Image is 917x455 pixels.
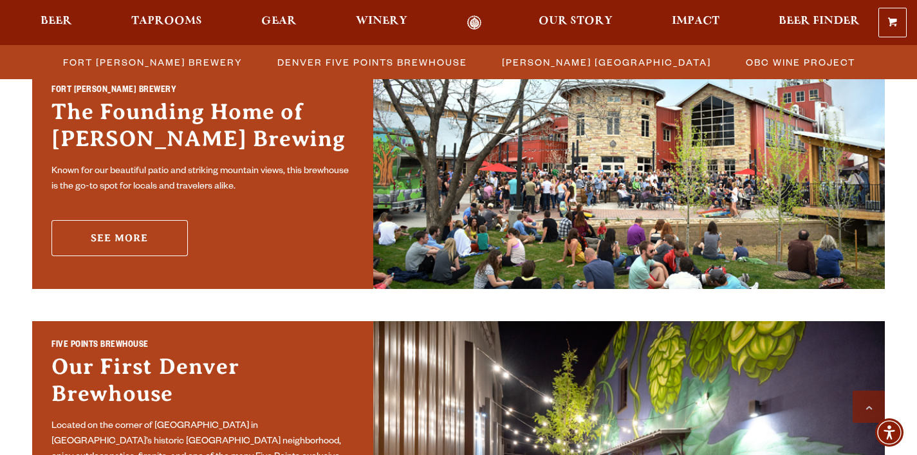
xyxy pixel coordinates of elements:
a: Our Story [530,15,621,30]
span: Gear [261,16,297,26]
a: Gear [253,15,305,30]
h2: Fort [PERSON_NAME] Brewery [51,84,354,99]
span: Taprooms [131,16,202,26]
span: Impact [672,16,719,26]
a: Winery [347,15,416,30]
span: OBC Wine Project [746,53,855,71]
a: Impact [663,15,728,30]
a: Scroll to top [853,391,885,423]
a: Odell Home [450,15,498,30]
a: OBC Wine Project [738,53,862,71]
h2: Five Points Brewhouse [51,339,354,354]
span: Denver Five Points Brewhouse [277,53,467,71]
a: See More [51,220,188,256]
span: Beer Finder [779,16,860,26]
a: Fort [PERSON_NAME] Brewery [55,53,249,71]
span: Beer [41,16,72,26]
div: Accessibility Menu [875,418,903,447]
img: Fort Collins Brewery & Taproom' [373,51,885,289]
a: [PERSON_NAME] [GEOGRAPHIC_DATA] [494,53,718,71]
span: Winery [356,16,407,26]
span: [PERSON_NAME] [GEOGRAPHIC_DATA] [502,53,711,71]
a: Taprooms [123,15,210,30]
h3: The Founding Home of [PERSON_NAME] Brewing [51,98,354,159]
a: Beer [32,15,80,30]
span: Our Story [539,16,613,26]
h3: Our First Denver Brewhouse [51,353,354,414]
a: Beer Finder [770,15,868,30]
a: Denver Five Points Brewhouse [270,53,474,71]
p: Known for our beautiful patio and striking mountain views, this brewhouse is the go-to spot for l... [51,164,354,195]
span: Fort [PERSON_NAME] Brewery [63,53,243,71]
